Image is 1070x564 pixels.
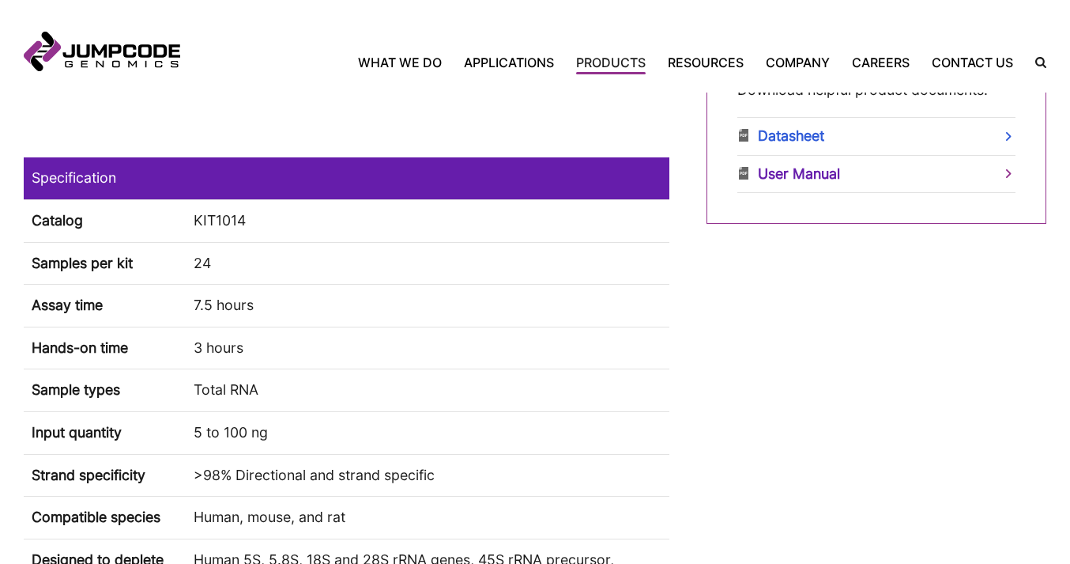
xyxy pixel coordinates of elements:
[186,242,669,285] td: 24
[24,454,186,497] th: Strand specificity
[24,285,186,327] th: Assay time
[565,53,657,72] a: Products
[737,156,1015,193] a: User Manual
[453,53,565,72] a: Applications
[186,285,669,327] td: 7.5 hours
[755,53,841,72] a: Company
[180,53,1024,72] nav: Primary Navigation
[24,157,669,199] td: Specification
[186,454,669,497] td: >98% Directional and strand specific
[24,497,186,539] th: Compatible species
[657,53,755,72] a: Resources
[186,412,669,455] td: 5 to 100 ng
[24,199,186,242] th: Catalog
[24,327,186,369] th: Hands-on time
[186,199,669,242] td: KIT1014
[358,53,453,72] a: What We Do
[841,53,921,72] a: Careers
[186,369,669,412] td: Total RNA
[24,412,186,455] th: Input quantity
[1024,57,1046,68] label: Search the site.
[24,369,186,412] th: Sample types
[737,118,1015,155] a: Datasheet
[186,327,669,369] td: 3 hours
[186,497,669,539] td: Human, mouse, and rat
[921,53,1024,72] a: Contact Us
[24,242,186,285] th: Samples per kit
